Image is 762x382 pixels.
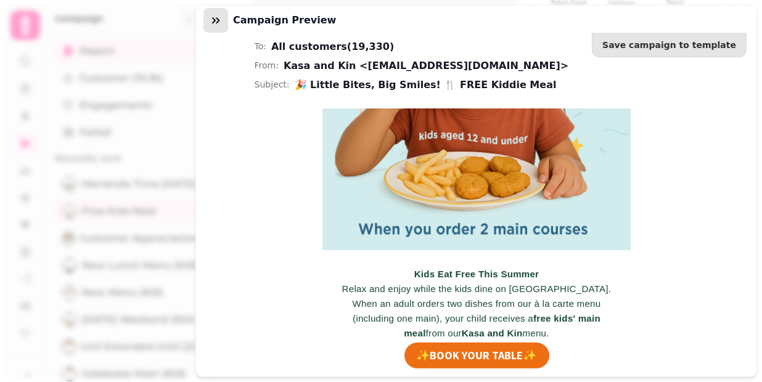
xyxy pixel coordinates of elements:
p: From: [255,59,279,73]
p: Kasa and Kin <[EMAIL_ADDRESS][DOMAIN_NAME]> [284,57,698,74]
p: 🎉 Little Bites, Big Smiles! 🍴 FREE Kiddie Meal [295,76,698,93]
p: To: [255,39,266,54]
p: Subject: [255,78,290,92]
h3: Campaign preview [233,13,341,28]
span: Save campaign to template [602,41,736,49]
button: Save campaign to template [592,33,747,57]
